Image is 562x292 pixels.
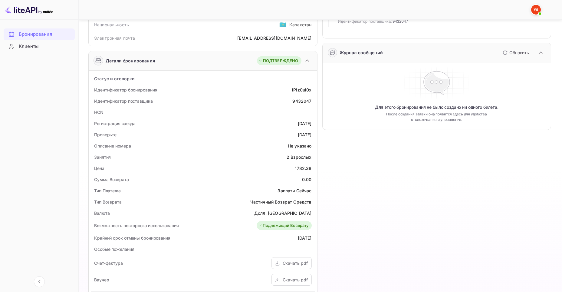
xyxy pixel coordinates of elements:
div: 0.00 [302,176,312,183]
ya-tr-span: Для этого бронирования не было создано ни одного билета. [375,104,498,110]
ya-tr-span: [EMAIL_ADDRESS][DOMAIN_NAME] [237,35,311,41]
div: 9432047 [292,98,311,104]
ya-tr-span: 9432047 [393,19,408,24]
ya-tr-span: Взрослых [291,154,311,160]
ya-tr-span: Бронирования [19,31,52,38]
ya-tr-span: Возможность повторного использования [94,223,179,228]
ya-tr-span: Идентификатор поставщика [94,98,153,104]
ya-tr-span: Тип Платежа [94,188,121,193]
ya-tr-span: Скачать pdf [283,260,308,266]
button: Свернуть навигацию [34,276,45,287]
ya-tr-span: Крайний срок отмены бронирования [94,235,170,241]
ya-tr-span: HCN [94,110,104,115]
ya-tr-span: Сумма Возврата [94,177,129,182]
a: Бронирования [4,28,75,40]
ya-tr-span: ПОДТВЕРЖДЕНО [263,58,298,64]
ya-tr-span: Обновить [509,50,529,55]
div: [DATE] [298,131,312,138]
ya-tr-span: Идентификатор поставщика: [338,19,392,24]
ya-tr-span: Проверьте [94,132,117,137]
ya-tr-span: Валюта [94,211,110,216]
div: [DATE] [298,120,312,127]
ya-tr-span: Клиенты [19,43,38,50]
ya-tr-span: Частичный Возврат Средств [250,199,312,204]
ya-tr-span: Заплати Сейчас [278,188,311,193]
ya-tr-span: lPIz0ul0x [292,87,311,92]
ya-tr-span: Казахстан [289,22,311,27]
div: [DATE] [298,235,312,241]
ya-tr-span: Статус и оговорки [94,76,135,81]
img: Служба Поддержки Яндекса [531,5,541,15]
div: 1782.38 [295,165,311,171]
ya-tr-span: Счет-фактура [94,260,123,266]
ya-tr-span: Ваучер [94,277,109,282]
ya-tr-span: Долл. [GEOGRAPHIC_DATA] [254,211,311,216]
ya-tr-span: После создания заявки она появится здесь для удобства отслеживания и управления. [375,111,498,122]
img: Логотип LiteAPI [5,5,53,15]
ya-tr-span: Электронная почта [94,35,135,41]
ya-tr-span: 2 [287,154,289,160]
ya-tr-span: Идентификатор бронирования [94,87,157,92]
a: Клиенты [4,41,75,52]
ya-tr-span: 🇰🇿 [279,21,286,28]
ya-tr-span: Детали бронирования [106,58,155,64]
ya-tr-span: Не указано [288,143,312,148]
ya-tr-span: Цена [94,166,104,171]
ya-tr-span: Журнал сообщений [340,50,383,55]
button: Обновить [499,48,531,58]
ya-tr-span: Подлежащий Возврату [263,223,309,229]
ya-tr-span: Тип Возврата [94,199,122,204]
ya-tr-span: Занятия [94,154,111,160]
ya-tr-span: Скачать pdf [283,277,308,282]
ya-tr-span: Регистрация заезда [94,121,136,126]
ya-tr-span: Особые пожелания [94,247,134,252]
span: США [279,19,286,30]
ya-tr-span: Национальность [94,22,129,27]
ya-tr-span: Описание номера [94,143,131,148]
